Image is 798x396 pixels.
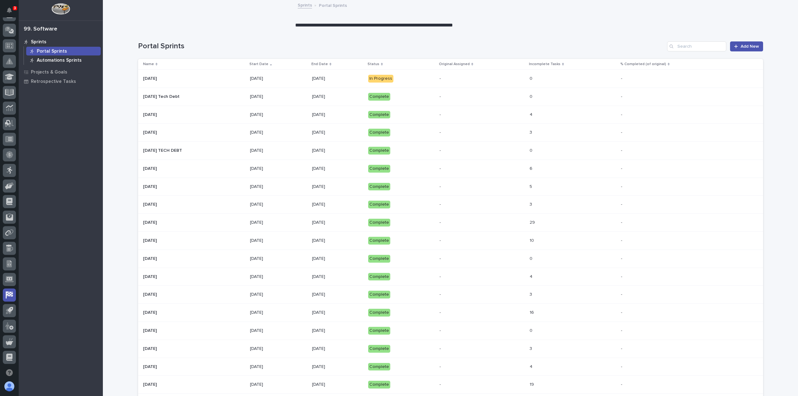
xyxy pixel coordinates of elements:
[312,202,363,207] p: [DATE]
[368,147,390,155] div: Complete
[250,112,307,117] p: [DATE]
[31,79,76,84] p: Retrospective Tasks
[312,166,363,171] p: [DATE]
[250,94,307,99] p: [DATE]
[143,363,158,370] p: [DATE]
[621,381,623,387] p: -
[312,310,363,315] p: [DATE]
[3,380,16,393] button: users-avatar
[440,345,442,351] p: -
[440,219,442,225] p: -
[368,273,390,281] div: Complete
[143,273,158,279] p: [DATE]
[368,165,390,173] div: Complete
[621,309,623,315] p: -
[530,327,534,333] p: 0
[250,148,307,153] p: [DATE]
[621,183,623,189] p: -
[143,381,158,387] p: [DATE]
[530,183,533,189] p: 5
[621,165,623,171] p: -
[368,183,390,191] div: Complete
[250,76,307,81] p: [DATE]
[440,273,442,279] p: -
[250,220,307,225] p: [DATE]
[312,256,363,261] p: [DATE]
[368,93,390,101] div: Complete
[6,69,17,80] img: 1736555164131-43832dd5-751b-4058-ba23-39d91318e5a0
[530,381,535,387] p: 19
[19,77,103,86] a: Retrospective Tasks
[138,358,763,376] tr: [DATE][DATE] [DATE][DATE]Complete-- 44 --
[730,41,763,51] a: Add New
[44,115,75,120] a: Powered byPylon
[312,112,363,117] p: [DATE]
[440,93,442,99] p: -
[250,328,307,333] p: [DATE]
[138,42,665,51] h1: Portal Sprints
[143,183,158,189] p: [DATE]
[298,1,312,8] a: Sprints
[368,291,390,298] div: Complete
[440,291,442,297] p: -
[138,124,763,142] tr: [DATE][DATE] [DATE][DATE]Complete-- 33 --
[12,100,34,106] span: Help Docs
[312,76,363,81] p: [DATE]
[440,255,442,261] p: -
[143,61,154,68] p: Name
[143,237,158,243] p: [DATE]
[530,255,534,261] p: 0
[440,237,442,243] p: -
[138,286,763,304] tr: [DATE][DATE] [DATE][DATE]Complete-- 33 --
[530,273,534,279] p: 4
[312,274,363,279] p: [DATE]
[312,94,363,99] p: [DATE]
[250,382,307,387] p: [DATE]
[312,328,363,333] p: [DATE]
[24,56,103,64] a: Automations Sprints
[368,255,390,263] div: Complete
[368,345,390,353] div: Complete
[530,219,536,225] p: 29
[250,130,307,135] p: [DATE]
[440,129,442,135] p: -
[6,6,19,18] img: Stacker
[368,201,390,208] div: Complete
[440,309,442,315] p: -
[138,268,763,286] tr: [DATE][DATE] [DATE][DATE]Complete-- 44 --
[621,363,623,370] p: -
[530,363,534,370] p: 4
[530,165,534,171] p: 6
[621,93,623,99] p: -
[312,346,363,351] p: [DATE]
[621,75,623,81] p: -
[21,69,102,75] div: Start new chat
[621,129,623,135] p: -
[143,129,158,135] p: [DATE]
[368,237,390,245] div: Complete
[143,309,158,315] p: [DATE]
[138,232,763,250] tr: [DATE][DATE] [DATE][DATE]Complete-- 1010 --
[530,147,534,153] p: 0
[621,147,623,153] p: -
[311,61,328,68] p: End Date
[138,322,763,340] tr: [DATE][DATE] [DATE][DATE]Complete-- 00 --
[14,6,16,10] p: 3
[31,39,46,45] p: Sprints
[368,363,390,371] div: Complete
[440,75,442,81] p: -
[138,214,763,232] tr: [DATE][DATE] [DATE][DATE]Complete-- 2929 --
[312,238,363,243] p: [DATE]
[530,129,533,135] p: 3
[250,238,307,243] p: [DATE]
[319,2,347,8] p: Portal Sprints
[250,274,307,279] p: [DATE]
[621,201,623,207] p: -
[250,346,307,351] p: [DATE]
[138,142,763,160] tr: [DATE] TECH DEBT[DATE] TECH DEBT [DATE][DATE]Complete-- 00 --
[530,291,533,297] p: 3
[138,160,763,178] tr: [DATE][DATE] [DATE][DATE]Complete-- 66 --
[312,148,363,153] p: [DATE]
[368,381,390,389] div: Complete
[250,184,307,189] p: [DATE]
